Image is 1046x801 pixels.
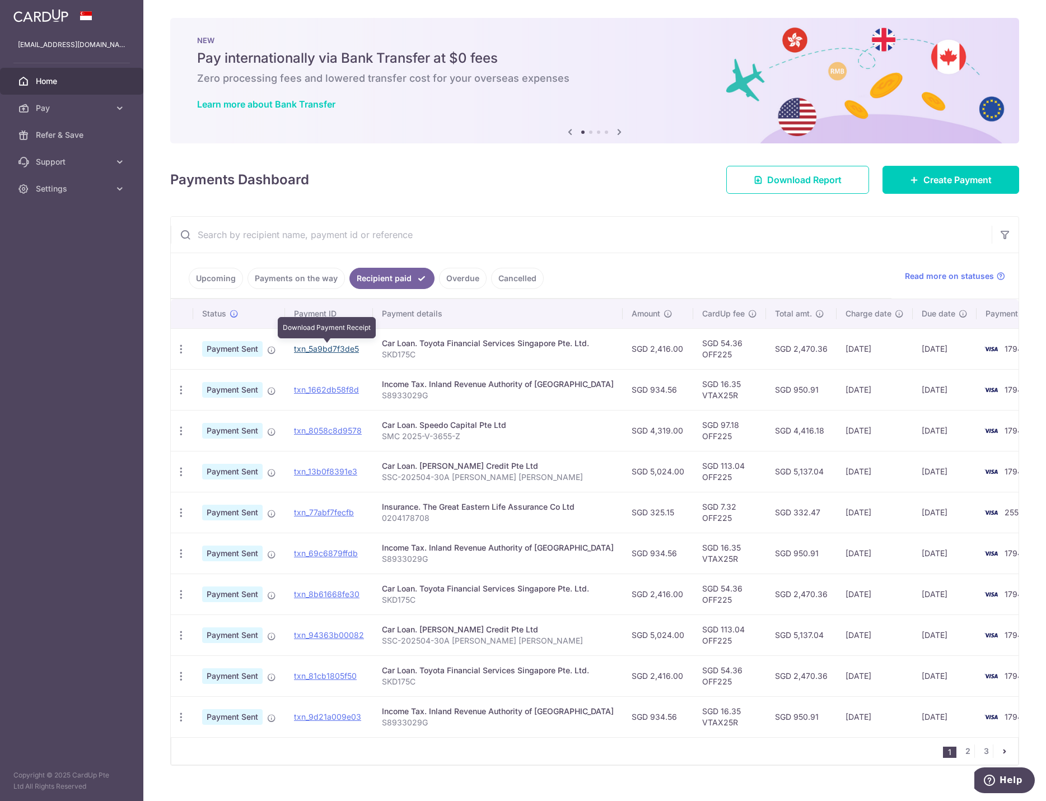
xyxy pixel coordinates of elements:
td: SGD 950.91 [766,369,837,410]
p: [EMAIL_ADDRESS][DOMAIN_NAME] [18,39,125,50]
a: 2 [961,744,974,758]
span: Payment Sent [202,341,263,357]
span: 1794 [1005,589,1022,599]
span: Payment Sent [202,423,263,439]
h4: Payments Dashboard [170,170,309,190]
td: SGD 2,416.00 [623,328,693,369]
img: Bank Card [980,465,1002,478]
span: Read more on statuses [905,271,994,282]
p: 0204178708 [382,513,614,524]
td: SGD 97.18 OFF225 [693,410,766,451]
span: Pay [36,103,110,114]
span: Charge date [846,308,891,319]
li: 1 [943,747,956,758]
a: Overdue [439,268,487,289]
p: SSC-202504-30A [PERSON_NAME] [PERSON_NAME] [382,472,614,483]
a: txn_9d21a009e03 [294,712,361,721]
a: txn_69c6879ffdb [294,548,358,558]
a: Create Payment [882,166,1019,194]
td: [DATE] [837,614,913,655]
td: [DATE] [837,574,913,614]
td: SGD 950.91 [766,533,837,574]
td: SGD 7.32 OFF225 [693,492,766,533]
span: Amount [632,308,660,319]
img: Bank Card [980,628,1002,642]
div: Car Loan. [PERSON_NAME] Credit Pte Ltd [382,624,614,635]
span: Payment Sent [202,586,263,602]
td: SGD 54.36 OFF225 [693,574,766,614]
span: Payment Sent [202,627,263,643]
a: txn_5a9bd7f3de5 [294,344,359,353]
span: 1794 [1005,426,1022,435]
td: SGD 950.91 [766,696,837,737]
a: txn_8058c8d9578 [294,426,362,435]
img: Bank Card [980,424,1002,437]
div: Income Tax. Inland Revenue Authority of [GEOGRAPHIC_DATA] [382,379,614,390]
img: Bank Card [980,588,1002,601]
td: [DATE] [913,369,977,410]
td: [DATE] [837,451,913,492]
div: Car Loan. Toyota Financial Services Singapore Pte. Ltd. [382,338,614,349]
img: Bank Card [980,669,1002,683]
p: S8933029G [382,390,614,401]
td: [DATE] [913,451,977,492]
td: SGD 5,137.04 [766,451,837,492]
td: SGD 5,024.00 [623,451,693,492]
a: txn_8b61668fe30 [294,589,359,599]
td: SGD 2,470.36 [766,328,837,369]
div: Car Loan. Speedo Capital Pte Ltd [382,420,614,431]
td: SGD 934.56 [623,696,693,737]
td: SGD 5,024.00 [623,614,693,655]
div: Car Loan. Toyota Financial Services Singapore Pte. Ltd. [382,583,614,594]
a: txn_77abf7fecfb [294,507,354,517]
p: SKD175C [382,349,614,360]
td: SGD 5,137.04 [766,614,837,655]
a: Cancelled [491,268,544,289]
img: Bank Card [980,547,1002,560]
p: NEW [197,36,992,45]
img: Bank Card [980,342,1002,356]
div: Income Tax. Inland Revenue Authority of [GEOGRAPHIC_DATA] [382,542,614,553]
a: Download Report [726,166,869,194]
div: Car Loan. [PERSON_NAME] Credit Pte Ltd [382,460,614,472]
div: Insurance. The Great Eastern Life Assurance Co Ltd [382,501,614,513]
p: S8933029G [382,553,614,565]
td: SGD 54.36 OFF225 [693,655,766,696]
td: [DATE] [837,369,913,410]
a: 3 [979,744,993,758]
span: Settings [36,183,110,194]
span: 1794 [1005,548,1022,558]
img: Bank Card [980,506,1002,519]
td: [DATE] [913,328,977,369]
td: SGD 2,416.00 [623,655,693,696]
td: [DATE] [913,492,977,533]
span: 1794 [1005,630,1022,640]
div: Download Payment Receipt [278,317,376,338]
span: Payment Sent [202,709,263,725]
td: [DATE] [913,655,977,696]
span: 2551 [1005,507,1022,517]
td: SGD 934.56 [623,369,693,410]
td: [DATE] [837,696,913,737]
div: Car Loan. Toyota Financial Services Singapore Pte. Ltd. [382,665,614,676]
img: Bank transfer banner [170,18,1019,143]
span: Download Report [767,173,842,187]
td: SGD 934.56 [623,533,693,574]
td: SGD 16.35 VTAX25R [693,696,766,737]
td: [DATE] [837,655,913,696]
p: SKD175C [382,594,614,606]
td: SGD 2,470.36 [766,574,837,614]
a: Learn more about Bank Transfer [197,99,335,110]
a: txn_13b0f8391e3 [294,467,357,476]
p: SMC 2025-V-3655-Z [382,431,614,442]
td: SGD 2,416.00 [623,574,693,614]
td: SGD 16.35 VTAX25R [693,533,766,574]
span: 1794 [1005,467,1022,476]
td: [DATE] [913,410,977,451]
td: SGD 2,470.36 [766,655,837,696]
img: Bank Card [980,710,1002,724]
td: SGD 16.35 VTAX25R [693,369,766,410]
span: Home [36,76,110,87]
a: Payments on the way [248,268,345,289]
